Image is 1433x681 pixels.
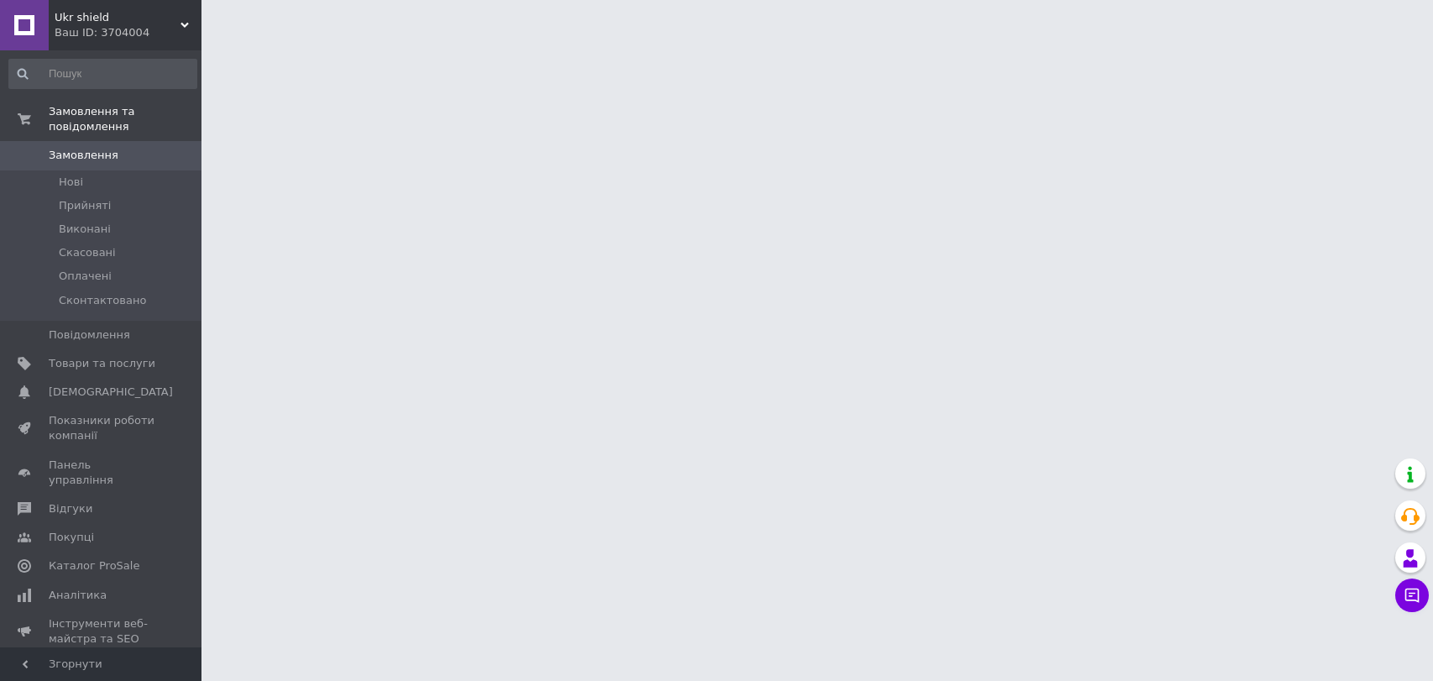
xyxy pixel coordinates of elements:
[49,148,118,163] span: Замовлення
[49,530,94,545] span: Покупці
[49,616,155,647] span: Інструменти веб-майстра та SEO
[49,327,130,343] span: Повідомлення
[49,458,155,488] span: Панель управління
[49,413,155,443] span: Показники роботи компанії
[49,588,107,603] span: Аналітика
[59,245,116,260] span: Скасовані
[59,222,111,237] span: Виконані
[1395,579,1429,612] button: Чат з покупцем
[59,198,111,213] span: Прийняті
[49,558,139,574] span: Каталог ProSale
[49,501,92,516] span: Відгуки
[49,356,155,371] span: Товари та послуги
[8,59,197,89] input: Пошук
[55,25,201,40] div: Ваш ID: 3704004
[49,104,201,134] span: Замовлення та повідомлення
[49,385,173,400] span: [DEMOGRAPHIC_DATA]
[59,269,112,284] span: Оплачені
[59,293,146,308] span: Сконтактовано
[59,175,83,190] span: Нові
[55,10,180,25] span: Ukr shield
